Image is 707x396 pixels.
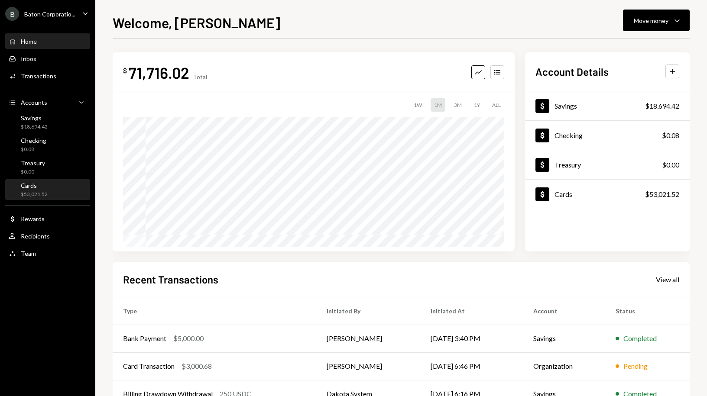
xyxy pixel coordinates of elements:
[21,232,50,240] div: Recipients
[21,182,48,189] div: Cards
[182,361,212,371] div: $3,000.68
[656,274,679,284] a: View all
[420,325,522,352] td: [DATE] 3:40 PM
[123,333,166,344] div: Bank Payment
[21,55,36,62] div: Inbox
[555,161,581,169] div: Treasury
[123,272,218,287] h2: Recent Transactions
[523,352,605,380] td: Organization
[645,189,679,200] div: $53,021.52
[5,228,90,244] a: Recipients
[21,38,37,45] div: Home
[5,179,90,200] a: Cards$53,021.52
[523,297,605,325] th: Account
[451,98,465,112] div: 3M
[535,64,609,79] h2: Account Details
[21,191,48,198] div: $53,021.52
[489,98,504,112] div: ALL
[316,325,420,352] td: [PERSON_NAME]
[113,297,316,325] th: Type
[123,361,175,371] div: Card Transaction
[5,51,90,66] a: Inbox
[555,190,572,198] div: Cards
[316,352,420,380] td: [PERSON_NAME]
[316,297,420,325] th: Initiated By
[525,150,690,179] a: Treasury$0.00
[605,297,690,325] th: Status
[21,215,45,222] div: Rewards
[129,63,189,82] div: 71,716.02
[5,7,19,21] div: B
[623,10,690,31] button: Move money
[21,137,46,144] div: Checking
[21,99,47,106] div: Accounts
[623,333,657,344] div: Completed
[662,160,679,170] div: $0.00
[662,130,679,141] div: $0.08
[470,98,483,112] div: 1Y
[5,134,90,155] a: Checking$0.08
[5,94,90,110] a: Accounts
[24,10,75,18] div: Baton Corporatio...
[21,123,48,131] div: $18,694.42
[21,159,45,167] div: Treasury
[420,352,522,380] td: [DATE] 6:46 PM
[5,211,90,226] a: Rewards
[5,33,90,49] a: Home
[410,98,425,112] div: 1W
[420,297,522,325] th: Initiated At
[5,68,90,84] a: Transactions
[21,72,56,80] div: Transactions
[645,101,679,111] div: $18,694.42
[656,275,679,284] div: View all
[5,245,90,261] a: Team
[21,250,36,257] div: Team
[525,91,690,120] a: Savings$18,694.42
[21,114,48,122] div: Savings
[5,157,90,177] a: Treasury$0.00
[431,98,445,112] div: 1M
[21,168,45,176] div: $0.00
[555,131,583,139] div: Checking
[21,146,46,153] div: $0.08
[634,16,668,25] div: Move money
[5,112,90,132] a: Savings$18,694.42
[123,66,127,75] div: $
[623,361,648,371] div: Pending
[193,73,207,80] div: Total
[523,325,605,352] td: Savings
[525,121,690,150] a: Checking$0.08
[113,14,280,31] h1: Welcome, [PERSON_NAME]
[555,102,577,110] div: Savings
[525,180,690,209] a: Cards$53,021.52
[173,333,204,344] div: $5,000.00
